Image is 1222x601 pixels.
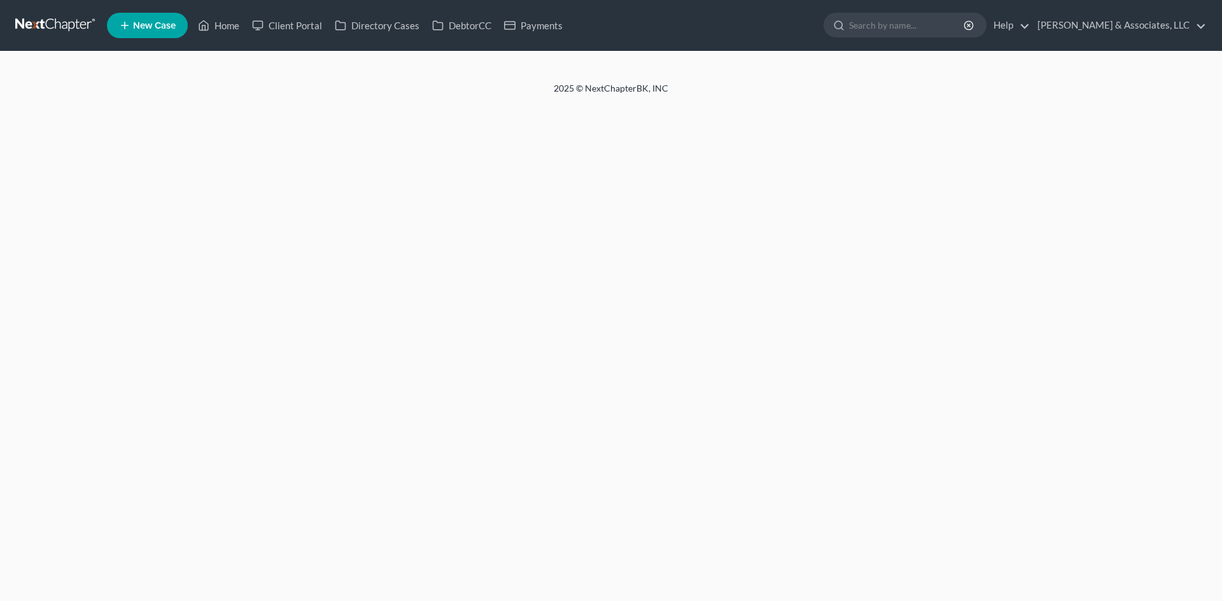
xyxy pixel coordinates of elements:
a: [PERSON_NAME] & Associates, LLC [1031,14,1206,37]
div: 2025 © NextChapterBK, INC [248,82,974,105]
a: Directory Cases [328,14,426,37]
span: New Case [133,21,176,31]
input: Search by name... [849,13,966,37]
a: Client Portal [246,14,328,37]
a: DebtorCC [426,14,498,37]
a: Payments [498,14,569,37]
a: Home [192,14,246,37]
a: Help [987,14,1030,37]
